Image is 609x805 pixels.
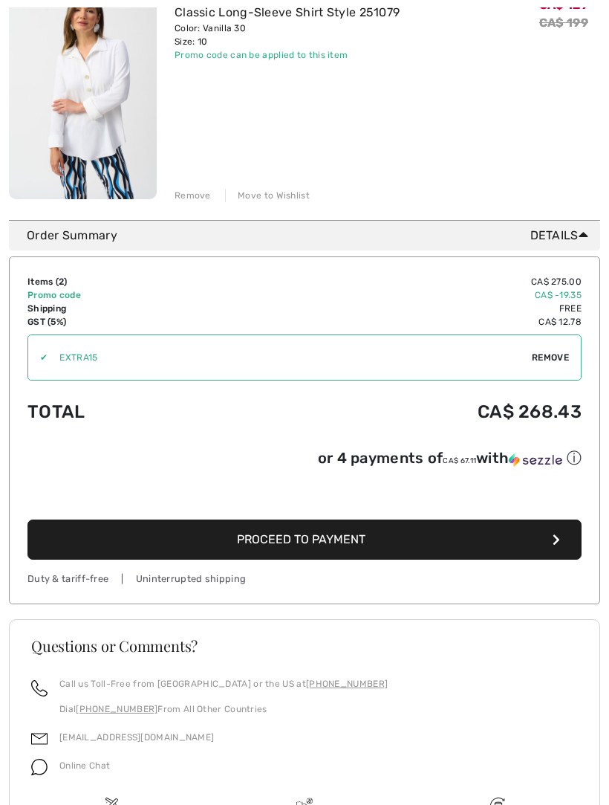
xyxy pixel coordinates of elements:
[31,731,48,747] img: email
[59,732,214,743] a: [EMAIL_ADDRESS][DOMAIN_NAME]
[27,572,582,586] div: Duty & tariff-free | Uninterrupted shipping
[509,453,562,467] img: Sezzle
[225,302,582,315] td: Free
[59,702,388,716] p: Dial From All Other Countries
[27,302,225,315] td: Shipping
[530,227,594,245] span: Details
[28,351,48,364] div: ✔
[225,288,582,302] td: CA$ -19.35
[225,315,582,329] td: CA$ 12.78
[225,275,582,288] td: CA$ 275.00
[31,638,578,653] h3: Questions or Comments?
[532,351,569,364] span: Remove
[443,456,476,465] span: CA$ 67.11
[27,275,225,288] td: Items ( )
[59,677,388,691] p: Call us Toll-Free from [GEOGRAPHIC_DATA] or the US at
[27,473,582,514] iframe: PayPal-paypal
[175,189,211,202] div: Remove
[59,277,64,287] span: 2
[306,679,388,689] a: [PHONE_NUMBER]
[175,22,400,48] div: Color: Vanilla 30 Size: 10
[237,532,365,546] span: Proceed to Payment
[225,387,582,437] td: CA$ 268.43
[27,448,582,473] div: or 4 payments ofCA$ 67.11withSezzle Click to learn more about Sezzle
[31,759,48,775] img: chat
[27,315,225,329] td: GST (5%)
[27,227,594,245] div: Order Summary
[48,335,532,380] input: Promo code
[31,680,48,696] img: call
[539,16,588,30] s: CA$ 199
[225,189,310,202] div: Move to Wishlist
[27,520,582,560] button: Proceed to Payment
[59,760,110,771] span: Online Chat
[175,48,400,62] div: Promo code can be applied to this item
[27,288,225,302] td: Promo code
[76,704,157,714] a: [PHONE_NUMBER]
[175,5,400,19] a: Classic Long-Sleeve Shirt Style 251079
[318,448,582,468] div: or 4 payments of with
[27,387,225,437] td: Total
